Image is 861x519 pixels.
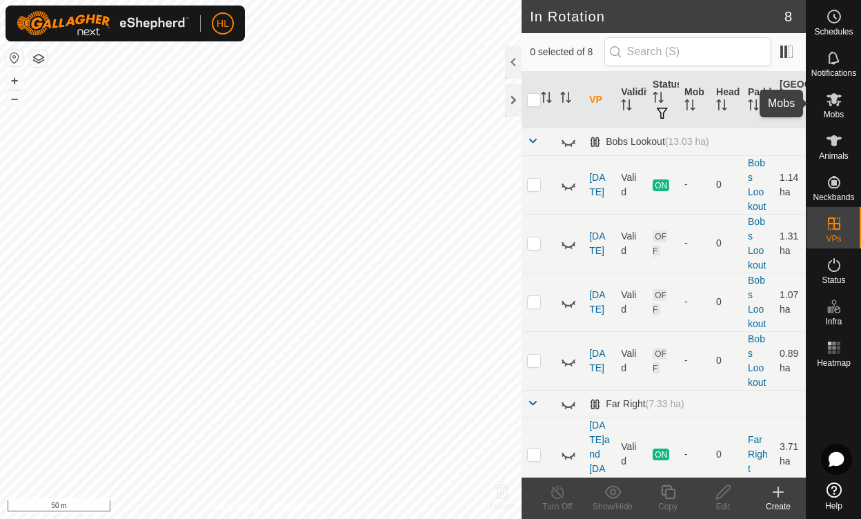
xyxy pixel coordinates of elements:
div: Show/Hide [585,500,640,513]
td: 0 [711,418,742,491]
img: Gallagher Logo [17,11,189,36]
td: 0 [711,214,742,273]
td: Valid [615,214,647,273]
th: VP [584,72,615,128]
span: Animals [819,152,849,160]
span: OFF [653,348,666,374]
div: Copy [640,500,695,513]
span: Schedules [814,28,853,36]
div: Turn Off [530,500,585,513]
span: 0 selected of 8 [530,45,604,59]
a: Help [806,477,861,516]
a: Contact Us [275,501,315,513]
th: Status [647,72,679,128]
div: - [684,236,705,251]
td: 0 [711,331,742,390]
p-sorticon: Activate to sort [560,94,571,105]
span: Neckbands [813,193,854,202]
td: Valid [615,155,647,214]
span: Notifications [811,69,856,77]
td: 3.71 ha [774,418,806,491]
p-sorticon: Activate to sort [653,94,664,105]
a: Far Right [748,434,768,474]
td: 1.31 ha [774,214,806,273]
th: Head [711,72,742,128]
a: Privacy Policy [206,501,258,513]
p-sorticon: Activate to sort [780,108,791,119]
div: - [684,353,705,368]
span: HL [217,17,229,31]
div: Far Right [589,398,684,410]
button: Map Layers [30,50,47,67]
span: Help [825,502,842,510]
span: OFF [653,231,666,257]
a: Bobs Lookout [748,157,766,212]
span: VPs [826,235,841,243]
a: [DATE] [589,172,605,197]
th: Validity [615,72,647,128]
a: [DATE] [589,348,605,373]
td: 0 [711,155,742,214]
td: 0 [711,273,742,331]
span: Mobs [824,110,844,119]
th: Paddock [742,72,774,128]
a: Bobs Lookout [748,216,766,271]
span: OFF [653,289,666,315]
span: ON [653,179,669,191]
td: 0.89 ha [774,331,806,390]
div: Bobs Lookout [589,136,709,148]
td: 1.07 ha [774,273,806,331]
a: [DATE] [589,231,605,256]
span: Infra [825,317,842,326]
input: Search (S) [604,37,771,66]
div: - [684,447,705,462]
span: 8 [784,6,792,27]
div: Create [751,500,806,513]
p-sorticon: Activate to sort [716,101,727,112]
div: - [684,295,705,309]
a: [DATE]and [DATE] [589,420,610,489]
td: 1.14 ha [774,155,806,214]
a: Bobs Lookout [748,333,766,388]
p-sorticon: Activate to sort [621,101,632,112]
span: (13.03 ha) [665,136,709,147]
span: Heatmap [817,359,851,367]
p-sorticon: Activate to sort [684,101,695,112]
button: Reset Map [6,50,23,66]
p-sorticon: Activate to sort [748,101,759,112]
h2: In Rotation [530,8,784,25]
a: Bobs Lookout [748,275,766,329]
th: [GEOGRAPHIC_DATA] Area [774,72,806,128]
span: ON [653,449,669,460]
div: - [684,177,705,192]
span: (7.33 ha) [646,398,684,409]
button: + [6,72,23,89]
div: Edit [695,500,751,513]
th: Mob [679,72,711,128]
span: Status [822,276,845,284]
td: Valid [615,331,647,390]
a: [DATE] [589,289,605,315]
td: Valid [615,418,647,491]
p-sorticon: Activate to sort [541,94,552,105]
td: Valid [615,273,647,331]
button: – [6,90,23,107]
